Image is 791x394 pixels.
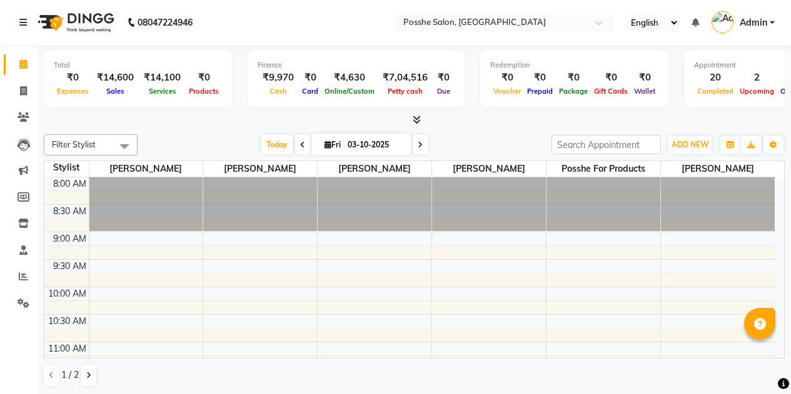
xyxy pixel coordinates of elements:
div: ₹0 [591,71,631,85]
div: ₹9,970 [258,71,299,85]
div: ₹7,04,516 [378,71,433,85]
div: ₹0 [186,71,222,85]
div: Total [54,60,222,71]
span: Petty cash [385,87,426,96]
div: ₹0 [631,71,658,85]
div: 11:00 AM [46,342,89,355]
div: ₹0 [490,71,524,85]
div: ₹0 [54,71,92,85]
div: ₹0 [556,71,591,85]
span: Due [434,87,453,96]
span: Posshe for products [547,161,660,177]
span: 1 / 2 [61,368,79,382]
span: [PERSON_NAME] [661,161,775,177]
div: 10:00 AM [46,287,89,300]
span: Expenses [54,87,92,96]
span: ADD NEW [672,140,708,149]
span: Cash [266,87,290,96]
div: 9:00 AM [51,232,89,245]
span: Package [556,87,591,96]
button: ADD NEW [668,136,712,154]
span: Gift Cards [591,87,631,96]
span: Completed [694,87,737,96]
span: Services [146,87,179,96]
div: 9:30 AM [51,260,89,273]
img: logo [32,5,118,40]
div: Finance [258,60,455,71]
span: Today [261,135,293,154]
div: 8:00 AM [51,177,89,190]
div: 2 [737,71,777,85]
div: ₹0 [433,71,455,85]
span: Wallet [631,87,658,96]
div: 20 [694,71,737,85]
input: 2025-10-03 [344,135,406,154]
span: [PERSON_NAME] [432,161,546,177]
span: Voucher [490,87,524,96]
span: [PERSON_NAME] [203,161,317,177]
b: 08047224946 [138,5,193,40]
span: Filter Stylist [52,139,96,149]
img: Admin [712,11,733,33]
span: Upcoming [737,87,777,96]
span: Fri [321,140,344,149]
div: Redemption [490,60,658,71]
span: Products [186,87,222,96]
span: Online/Custom [321,87,378,96]
div: ₹0 [524,71,556,85]
div: ₹14,100 [139,71,186,85]
span: Card [299,87,321,96]
div: ₹4,630 [321,71,378,85]
input: Search Appointment [552,135,661,154]
div: ₹0 [299,71,321,85]
div: Stylist [44,161,89,174]
span: Prepaid [524,87,556,96]
div: 10:30 AM [46,315,89,328]
span: Admin [740,16,767,29]
span: [PERSON_NAME] [318,161,431,177]
div: 8:30 AM [51,205,89,218]
span: Sales [103,87,128,96]
div: ₹14,600 [92,71,139,85]
span: [PERSON_NAME] [89,161,203,177]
